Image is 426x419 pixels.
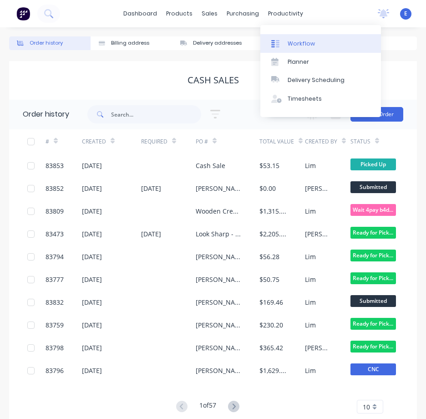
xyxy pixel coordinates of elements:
[305,297,316,307] div: Lim
[162,7,197,20] div: products
[46,206,64,216] div: 83809
[350,363,396,375] span: CNC
[305,275,316,284] div: Lim
[196,366,241,375] div: [PERSON_NAME]
[46,297,64,307] div: 83832
[259,297,283,307] div: $169.46
[260,90,381,108] a: Timesheets
[82,275,102,284] div: [DATE]
[141,129,196,154] div: Required
[111,39,149,47] div: Billing address
[188,75,239,86] div: Cash Sales
[259,320,283,330] div: $230.20
[46,138,49,146] div: #
[82,184,102,193] div: [DATE]
[30,39,63,47] div: Order history
[260,71,381,89] a: Delivery Scheduling
[305,252,316,261] div: Lim
[350,250,396,261] span: Ready for Pick ...
[260,34,381,52] a: Workflow
[141,184,161,193] div: [DATE]
[350,129,414,154] div: Status
[350,181,396,193] span: Submitted
[193,39,242,47] div: Delivery addresses
[82,343,102,353] div: [DATE]
[46,343,64,353] div: 83798
[363,402,370,412] span: 10
[82,252,102,261] div: [DATE]
[196,343,241,353] div: [PERSON_NAME]
[259,129,305,154] div: Total Value
[82,129,141,154] div: Created
[254,36,335,50] button: Collaborate
[288,40,315,48] div: Workflow
[23,109,69,120] div: Order history
[196,129,259,154] div: PO #
[264,7,308,20] div: productivity
[46,252,64,261] div: 83794
[305,320,316,330] div: Lim
[46,366,64,375] div: 83796
[350,158,396,170] span: Picked Up
[16,7,30,20] img: Factory
[91,36,172,50] button: Billing address
[259,343,283,353] div: $365.42
[199,400,216,414] div: 1 of 57
[259,252,279,261] div: $56.28
[288,58,309,66] div: Planner
[172,36,254,50] button: Delivery addresses
[350,318,396,329] span: Ready for Pick ...
[46,129,82,154] div: #
[82,161,102,170] div: [DATE]
[82,138,106,146] div: Created
[288,95,322,103] div: Timesheets
[350,272,396,284] span: Ready for Pick ...
[197,7,222,20] div: sales
[404,10,407,18] span: E
[259,161,279,170] div: $53.15
[305,129,350,154] div: Created By
[305,138,337,146] div: Created By
[259,229,287,239] div: $2,205.96
[9,36,91,50] button: Order history
[46,161,64,170] div: 83853
[350,295,396,307] span: Submitted
[350,227,396,238] span: Ready for Pick ...
[305,229,332,239] div: [PERSON_NAME]
[305,184,332,193] div: [PERSON_NAME]
[196,184,241,193] div: [PERSON_NAME]
[82,320,102,330] div: [DATE]
[259,366,287,375] div: $1,629.55
[196,161,225,170] div: Cash Sale
[350,204,396,215] span: Wait 4pay b4dis...
[196,275,241,284] div: [PERSON_NAME]
[82,297,102,307] div: [DATE]
[305,206,316,216] div: Lim
[350,138,370,146] div: Status
[141,229,161,239] div: [DATE]
[222,7,264,20] div: purchasing
[46,229,64,239] div: 83473
[305,161,316,170] div: Lim
[259,184,276,193] div: $0.00
[141,138,167,146] div: Required
[196,206,241,216] div: Wooden Creations
[305,366,316,375] div: Lim
[350,341,396,352] span: Ready for Pick ...
[46,275,64,284] div: 83777
[46,184,64,193] div: 83852
[46,320,64,330] div: 83759
[288,76,345,84] div: Delivery Scheduling
[119,7,162,20] a: dashboard
[260,53,381,71] a: Planner
[196,229,241,239] div: Look Sharp - [PERSON_NAME]
[196,138,208,146] div: PO #
[196,297,241,307] div: [PERSON_NAME]
[259,206,287,216] div: $1,315.62
[82,206,102,216] div: [DATE]
[196,252,241,261] div: [PERSON_NAME]
[82,229,102,239] div: [DATE]
[111,105,201,123] input: Search...
[259,138,294,146] div: Total Value
[259,275,279,284] div: $50.75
